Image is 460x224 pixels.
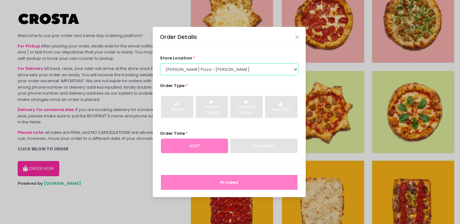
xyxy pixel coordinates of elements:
button: Meal Plan [265,96,298,118]
button: Proceed [161,175,298,190]
div: Curbside Pickup [235,104,258,115]
button: Delivery [161,96,193,118]
div: Click and Collect [200,104,224,115]
div: Delivery [165,107,189,113]
button: Curbside Pickup [230,96,263,118]
span: store location [160,55,192,61]
button: Click and Collect [196,96,228,118]
div: Order Details [160,33,197,41]
div: Meal Plan [269,107,293,113]
span: Order Type [160,83,185,89]
span: Order Time [160,130,185,136]
button: Close [295,35,298,39]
